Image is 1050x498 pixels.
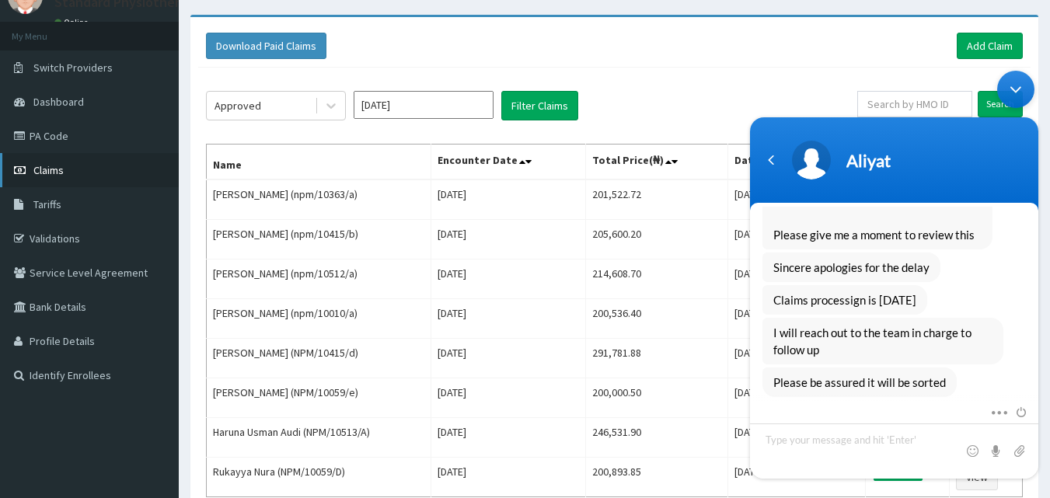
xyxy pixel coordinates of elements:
td: [DATE] 07:52:32 GMT [728,259,866,299]
th: Total Price(₦) [585,145,728,180]
td: 246,531.90 [585,418,728,458]
td: 291,781.88 [585,339,728,378]
td: [DATE] [431,299,585,339]
td: [PERSON_NAME] (NPM/10415/d) [207,339,431,378]
td: [PERSON_NAME] (npm/10363/a) [207,179,431,220]
td: [DATE] [431,220,585,259]
span: Dashboard [33,95,84,109]
th: Name [207,145,431,180]
td: [DATE] [431,179,585,220]
td: [DATE] [431,259,585,299]
td: 200,536.40 [585,299,728,339]
td: [DATE] [431,418,585,458]
div: Approved [215,98,261,113]
iframe: SalesIQ Chatwindow [742,63,1046,486]
td: 200,000.50 [585,378,728,418]
td: [DATE] 12:10:22 GMT [728,339,866,378]
td: Rukayya Nura (NPM/10059/D) [207,458,431,497]
button: Filter Claims [501,91,578,120]
td: 201,522.72 [585,179,728,220]
span: Switch Providers [33,61,113,75]
td: [DATE] [431,378,585,418]
td: [DATE] 12:42:12 GMT [728,378,866,418]
td: 200,893.85 [585,458,728,497]
td: [PERSON_NAME] (npm/10512/a) [207,259,431,299]
td: [DATE] 12:04:44 GMT [728,418,866,458]
td: [DATE] [431,458,585,497]
td: [DATE] [431,339,585,378]
td: [PERSON_NAME] (NPM/10059/e) [207,378,431,418]
input: Select Month and Year [354,91,494,119]
td: [PERSON_NAME] (npm/10010/a) [207,299,431,339]
td: [DATE] 13:18:51 GMT [728,179,866,220]
td: [DATE] 13:06:38 GMT [728,299,866,339]
td: [DATE] 12:14:23 GMT [728,220,866,259]
td: 205,600.20 [585,220,728,259]
td: [DATE] 13:36:30 GMT [728,458,866,497]
a: Online [54,17,92,28]
td: [PERSON_NAME] (npm/10415/b) [207,220,431,259]
button: Download Paid Claims [206,33,326,59]
span: Claims [33,163,64,177]
td: Haruna Usman Audi (NPM/10513/A) [207,418,431,458]
th: Encounter Date [431,145,585,180]
span: Tariffs [33,197,61,211]
th: Date Filed [728,145,866,180]
td: 214,608.70 [585,259,728,299]
a: Add Claim [957,33,1023,59]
